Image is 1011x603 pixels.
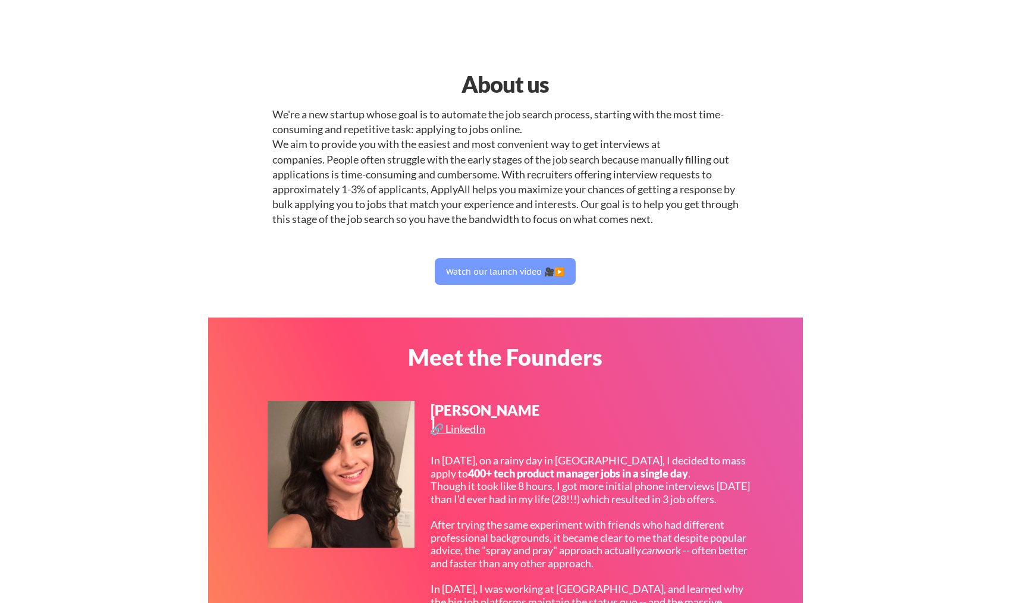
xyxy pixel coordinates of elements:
[431,423,488,434] div: 🔗 LinkedIn
[353,346,658,368] div: Meet the Founders
[431,403,541,432] div: [PERSON_NAME]
[435,258,576,285] button: Watch our launch video 🎥▶️
[641,544,657,557] em: can
[272,107,739,227] div: We're a new startup whose goal is to automate the job search process, starting with the most time...
[468,467,688,480] strong: 400+ tech product manager jobs in a single day
[431,423,488,438] a: 🔗 LinkedIn
[353,67,658,101] div: About us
